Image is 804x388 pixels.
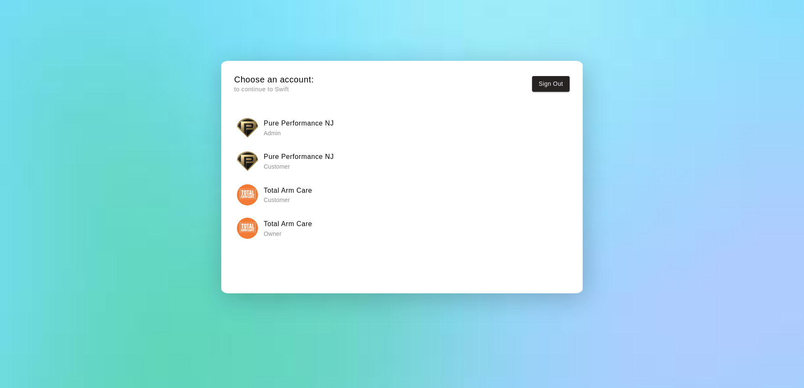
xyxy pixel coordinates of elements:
p: to continue to Swift [234,85,314,94]
h6: Total Arm Care [264,219,312,230]
h6: Pure Performance NJ [264,151,334,162]
img: Total Arm Care [237,184,258,205]
h6: Total Arm Care [264,185,312,196]
img: Total Arm Care [237,218,258,239]
h6: Pure Performance NJ [264,118,334,129]
p: Owner [264,230,312,238]
button: Pure Performance NJPure Performance NJ Customer [234,148,570,175]
button: Sign Out [532,76,570,92]
button: Total Arm CareTotal Arm Care Customer [234,181,570,208]
h5: Choose an account: [234,74,314,85]
img: Pure Performance NJ [237,117,258,138]
button: Total Arm CareTotal Arm Care Owner [234,215,570,241]
p: Customer [264,196,312,204]
img: Pure Performance NJ [237,150,258,172]
p: Admin [264,129,334,137]
p: Customer [264,162,334,171]
button: Pure Performance NJPure Performance NJ Admin [234,114,570,141]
